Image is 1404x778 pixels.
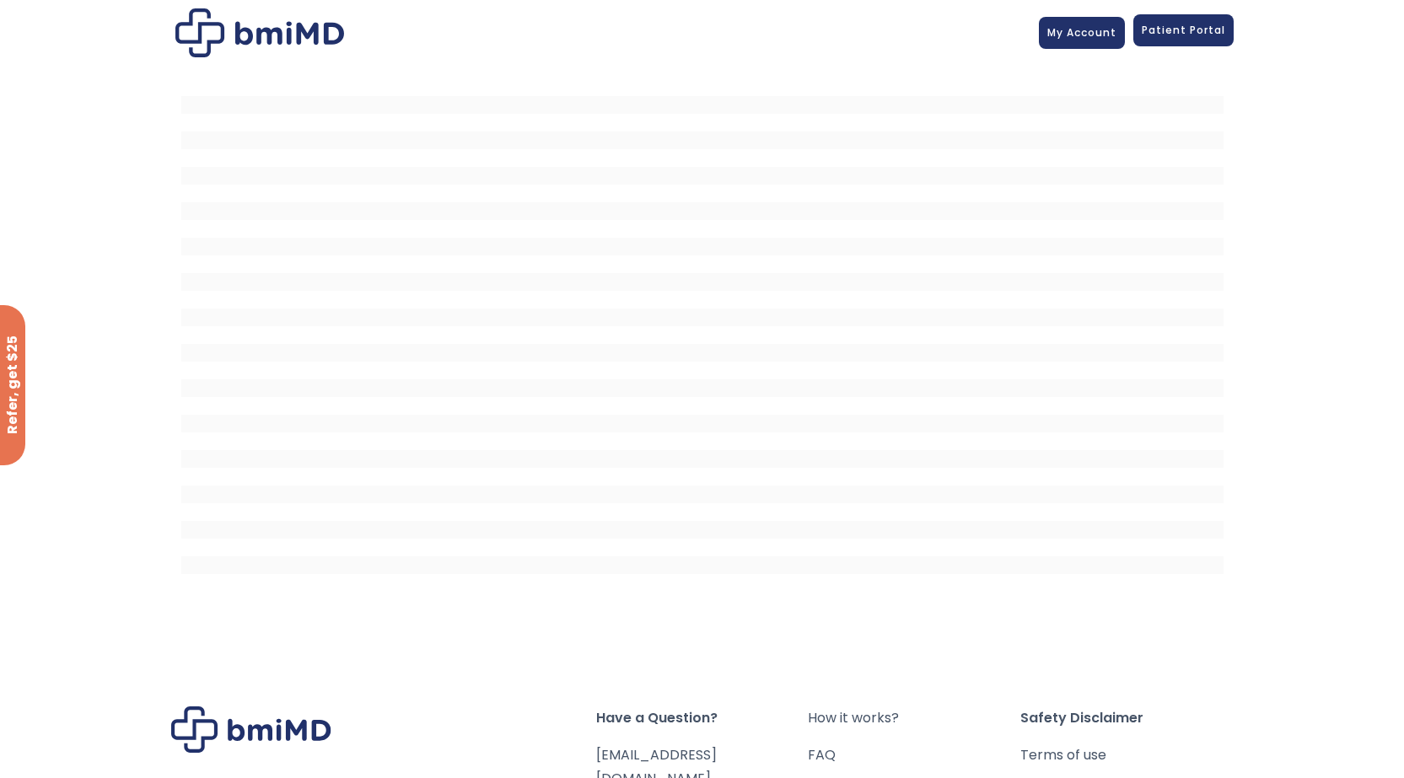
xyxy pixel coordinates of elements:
[1020,743,1233,767] a: Terms of use
[1020,706,1233,730] span: Safety Disclaimer
[171,706,331,753] img: Brand Logo
[1142,23,1225,37] span: Patient Portal
[596,706,809,730] span: Have a Question?
[808,743,1020,767] a: FAQ
[175,8,344,57] img: Patient Messaging Portal
[808,706,1020,730] a: How it works?
[181,78,1224,584] iframe: MDI Patient Messaging Portal
[1047,25,1116,40] span: My Account
[1039,17,1125,49] a: My Account
[1133,14,1234,46] a: Patient Portal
